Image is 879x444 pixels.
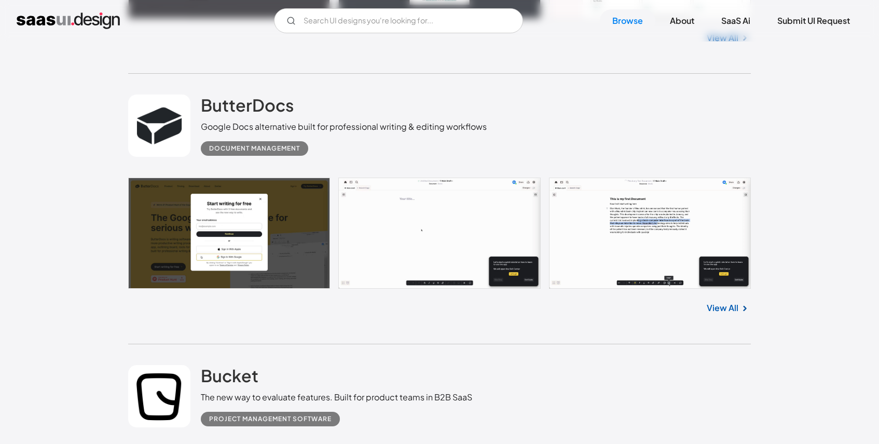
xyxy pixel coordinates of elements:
[201,365,258,386] h2: Bucket
[201,95,294,115] h2: ButterDocs
[709,9,763,32] a: SaaS Ai
[765,9,862,32] a: Submit UI Request
[201,95,294,120] a: ButterDocs
[209,413,332,425] div: Project Management Software
[707,302,738,314] a: View All
[201,365,258,391] a: Bucket
[17,12,120,29] a: home
[657,9,707,32] a: About
[600,9,655,32] a: Browse
[201,391,472,403] div: The new way to evaluate features. Built for product teams in B2B SaaS
[274,8,523,33] input: Search UI designs you're looking for...
[201,120,487,133] div: Google Docs alternative built for professional writing & editing workflows
[209,142,300,155] div: Document Management
[274,8,523,33] form: Email Form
